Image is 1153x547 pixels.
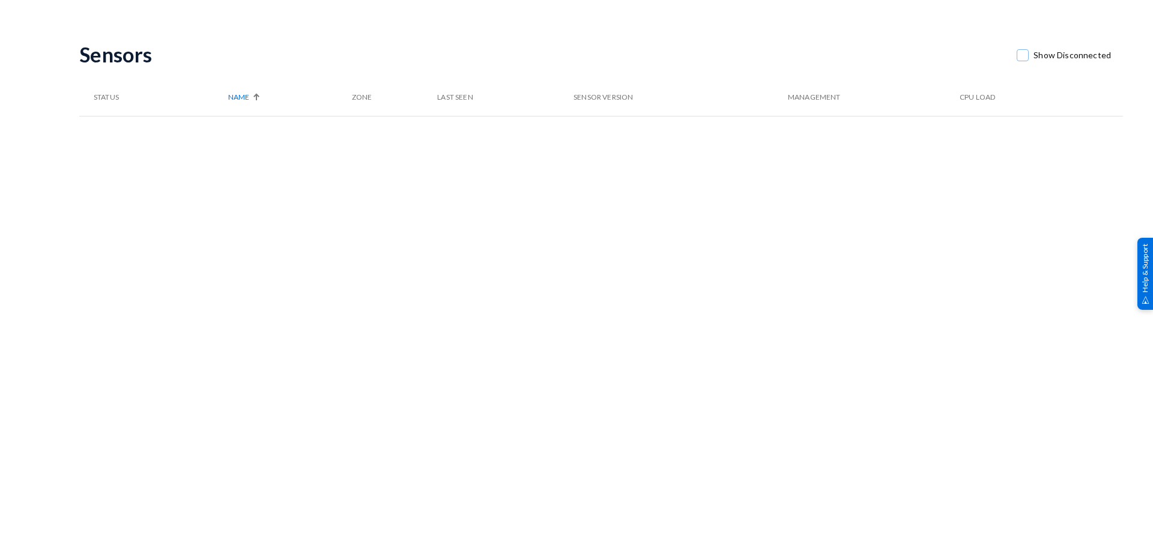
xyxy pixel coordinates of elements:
[1033,46,1111,64] span: Show Disconnected
[788,79,960,116] th: Management
[573,79,788,116] th: Sensor Version
[960,79,1076,116] th: CPU Load
[228,92,346,103] div: Name
[79,79,228,116] th: Status
[228,92,249,103] span: Name
[437,79,573,116] th: Last Seen
[352,79,438,116] th: Zone
[1137,237,1153,309] div: Help & Support
[1142,296,1149,304] img: help_support.svg
[79,42,1005,67] div: Sensors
